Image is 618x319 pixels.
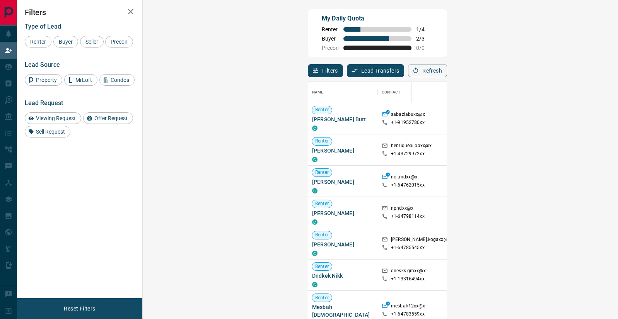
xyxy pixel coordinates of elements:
span: 0 / 0 [416,45,433,51]
span: Renter [312,232,332,238]
div: condos.ca [312,219,318,225]
div: Name [312,81,324,103]
div: Seller [80,36,104,48]
span: [PERSON_NAME] [312,147,374,154]
p: +1- 64785545xx [391,244,425,251]
span: [PERSON_NAME] [312,241,374,248]
h2: Filters [25,8,135,17]
p: +1- 13316494xx [391,276,425,282]
span: Renter [312,138,332,144]
div: Name [308,81,378,103]
div: Property [25,74,62,86]
p: +1- 64762015xx [391,182,425,188]
span: [PERSON_NAME] [312,209,374,217]
span: 2 / 3 [416,36,433,42]
p: [PERSON_NAME].kogaxx@x [391,236,450,244]
span: Renter [312,169,332,176]
p: henriquebilbaxx@x [391,143,432,151]
span: MrLoft [73,77,95,83]
span: 1 / 4 [416,26,433,32]
p: npndxx@x [391,205,413,213]
div: MrLoft [64,74,97,86]
div: Precon [105,36,133,48]
div: Renter [25,36,51,48]
span: [PERSON_NAME] [312,178,374,186]
span: Renter [312,107,332,113]
div: Viewing Request [25,112,81,124]
p: +1- 91952780xx [391,119,425,126]
span: Precon [108,39,130,45]
button: Lead Transfers [347,64,405,77]
p: +1- 64783559xx [391,311,425,317]
p: My Daily Quota [322,14,433,23]
div: condos.ca [312,188,318,193]
p: dnesks.gmxx@x [391,268,426,276]
span: Renter [312,263,332,270]
div: Contact [378,81,440,103]
div: Offer Request [83,112,133,124]
p: +1- 64798114xx [391,213,425,220]
p: nolandxx@x [391,174,417,182]
div: condos.ca [312,282,318,287]
span: Lead Source [25,61,60,68]
span: Seller [83,39,101,45]
div: Sell Request [25,126,70,137]
p: mesbah12xx@x [391,303,425,311]
span: Buyer [322,36,339,42]
span: Precon [322,45,339,51]
div: Buyer [53,36,78,48]
div: Condos [99,74,135,86]
p: +1- 43729972xx [391,151,425,157]
span: Sell Request [33,129,68,135]
span: [PERSON_NAME] Butt [312,115,374,123]
button: Filters [308,64,343,77]
span: Renter [312,200,332,207]
span: Property [33,77,60,83]
span: Offer Request [92,115,130,121]
span: Type of Lead [25,23,61,30]
span: Buyer [56,39,75,45]
div: Contact [382,81,400,103]
span: Renter [27,39,49,45]
span: Lead Request [25,99,63,107]
div: condos.ca [312,126,318,131]
p: sabaziabuxx@x [391,111,425,119]
span: Mesbah [DEMOGRAPHIC_DATA] [312,303,374,319]
span: Renter [322,26,339,32]
div: condos.ca [312,157,318,162]
button: Reset Filters [59,302,100,315]
span: Condos [108,77,132,83]
span: Renter [312,295,332,301]
span: Viewing Request [33,115,79,121]
button: Refresh [408,64,447,77]
div: condos.ca [312,251,318,256]
span: Dndkek Nikk [312,272,374,280]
